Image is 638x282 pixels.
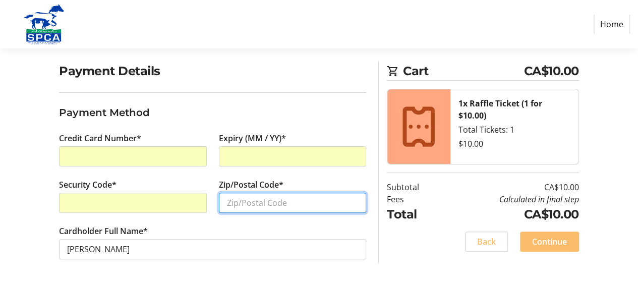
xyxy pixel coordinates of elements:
[458,138,570,150] div: $10.00
[465,232,508,252] button: Back
[442,193,579,205] td: Calculated in final step
[458,124,570,136] div: Total Tickets: 1
[477,236,496,248] span: Back
[67,150,198,162] iframe: Secure card number input frame
[59,62,366,80] h2: Payment Details
[219,193,366,213] input: Zip/Postal Code
[458,98,542,121] strong: 1x Raffle Ticket (1 for $10.00)
[59,132,141,144] label: Credit Card Number*
[442,205,579,223] td: CA$10.00
[524,62,579,80] span: CA$10.00
[227,150,358,162] iframe: Secure expiration date input frame
[387,181,442,193] td: Subtotal
[387,193,442,205] td: Fees
[59,225,148,237] label: Cardholder Full Name*
[59,105,366,120] h3: Payment Method
[59,239,366,259] input: Card Holder Name
[442,181,579,193] td: CA$10.00
[67,197,198,209] iframe: Secure CVC input frame
[532,236,567,248] span: Continue
[387,205,442,223] td: Total
[520,232,579,252] button: Continue
[594,15,630,34] a: Home
[219,132,286,144] label: Expiry (MM / YY)*
[403,62,524,80] span: Cart
[59,179,117,191] label: Security Code*
[219,179,283,191] label: Zip/Postal Code*
[8,4,80,44] img: Alberta SPCA's Logo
